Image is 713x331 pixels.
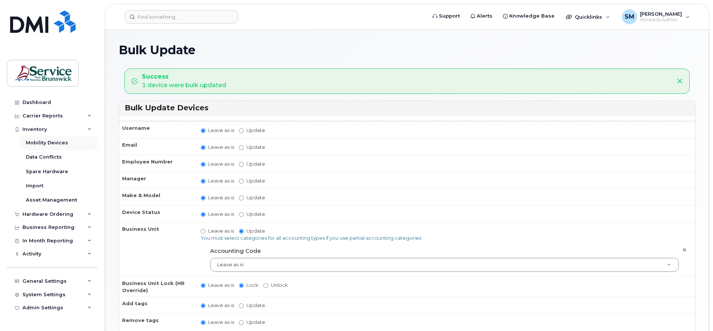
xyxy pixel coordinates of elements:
input: Leave as is [201,196,206,200]
h4: Accounting Code [210,248,679,254]
h3: Bulk Update Devices [125,103,689,113]
input: Leave as is [201,145,206,150]
input: Leave as is [201,320,206,325]
label: Update [239,177,265,184]
input: Leave as is [201,303,206,308]
th: Employee Number [119,155,194,172]
th: Business Unit Lock (HR Override) [119,276,194,297]
label: Leave as is [201,160,234,168]
span: Leave as is [217,262,244,267]
input: Update [239,162,244,167]
input: Leave as is [201,162,206,167]
input: Update [239,128,244,133]
th: Username [119,121,194,138]
th: Make & Model [119,189,194,205]
label: Leave as is [201,127,234,134]
label: Update [239,319,265,326]
input: Update [239,303,244,308]
label: Leave as is [201,194,234,201]
label: Leave as is [201,282,234,289]
label: Leave as is [201,227,234,235]
input: Update [239,320,244,325]
label: Leave as is [201,144,234,151]
input: Unlock [263,283,268,288]
th: Remove tags [119,313,194,330]
label: Update [239,160,265,168]
input: Leave as is [201,212,206,217]
input: Leave as is [201,229,206,234]
label: Lock [239,282,258,289]
a: Leave as is [210,258,679,272]
strong: Success [142,73,226,81]
input: Update [239,212,244,217]
th: Add tags [119,297,194,313]
input: Update [239,145,244,150]
label: Update [239,227,265,235]
th: Email [119,138,194,155]
div: 1 device were bulk updated [142,73,226,90]
label: Leave as is [201,211,234,218]
input: Update [239,179,244,184]
label: Unlock [263,282,288,289]
h1: Bulk Update [119,43,695,56]
input: Update [239,229,244,234]
input: Lock [239,283,244,288]
p: You must select categories for all accounting types if you use partial accounting categories [201,235,688,242]
input: Leave as is [201,179,206,184]
input: Update [239,196,244,200]
label: Leave as is [201,319,234,326]
label: Update [239,302,265,309]
label: Update [239,144,265,151]
label: Update [239,211,265,218]
label: Leave as is [201,177,234,184]
label: Update [239,194,265,201]
th: Manager [119,172,194,189]
th: Business Unit [119,222,194,276]
input: Leave as is [201,128,206,133]
label: Update [239,127,265,134]
input: Leave as is [201,283,206,288]
label: Leave as is [201,302,234,309]
th: Device Status [119,205,194,222]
